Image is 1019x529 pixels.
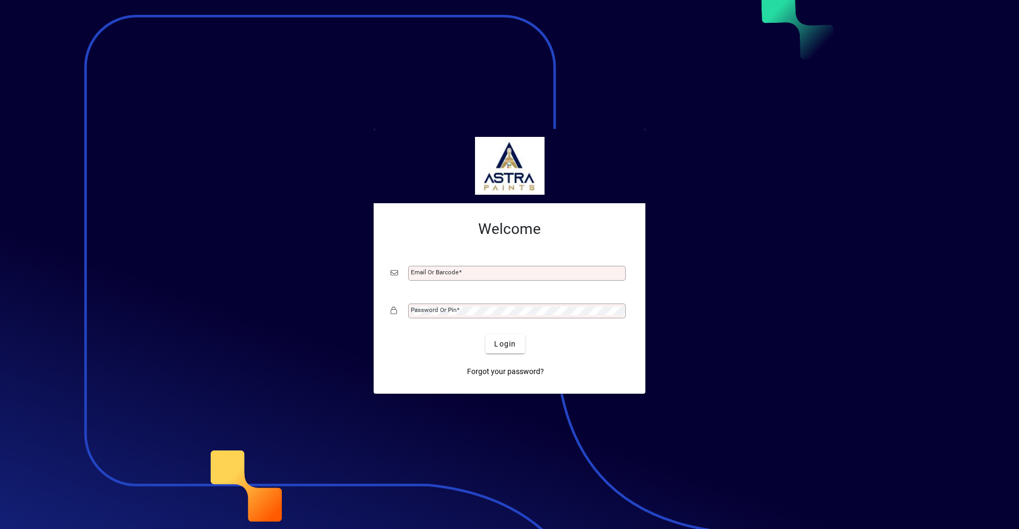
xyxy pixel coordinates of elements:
[486,334,524,353] button: Login
[411,306,456,314] mat-label: Password or Pin
[467,366,544,377] span: Forgot your password?
[391,220,628,238] h2: Welcome
[411,268,459,276] mat-label: Email or Barcode
[494,339,516,350] span: Login
[463,362,548,381] a: Forgot your password?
